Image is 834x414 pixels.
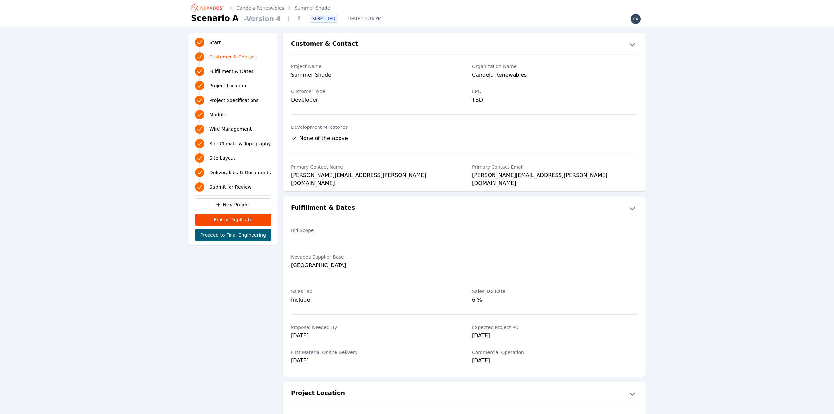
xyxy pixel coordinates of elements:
[472,288,638,295] label: Sales Tax Rate
[209,68,253,75] span: Fulfillment & Dates
[209,184,252,190] span: Submit for Review
[291,296,456,304] div: Include
[472,332,638,341] div: [DATE]
[291,203,355,214] h2: Fulfillment & Dates
[195,229,271,241] button: Proceed to Final Engineering
[291,63,456,70] label: Project Name
[472,296,638,305] div: 6 %
[472,96,638,105] div: TBD
[291,96,456,104] div: Developer
[236,5,284,11] a: Candela Renewables
[195,198,271,211] a: New Project
[209,82,246,89] span: Project Location
[241,14,283,23] span: - Version 4
[283,388,646,399] button: Project Location
[472,71,638,80] div: Candela Renewables
[283,203,646,214] button: Fulfillment & Dates
[191,3,330,13] nav: Breadcrumb
[291,254,456,260] label: Nevados Supplier Base
[291,332,456,341] div: [DATE]
[291,39,358,50] h2: Customer & Contact
[472,324,638,331] label: Expected Project PO
[209,39,221,46] span: Start
[209,169,271,176] span: Deliverables & Documents
[209,155,235,161] span: Site Layout
[291,262,456,269] div: [GEOGRAPHIC_DATA]
[191,13,239,24] h1: Scenario A
[291,71,456,80] div: Summer Shade
[209,111,226,118] span: Module
[209,140,271,147] span: Site Climate & Topography
[310,15,338,23] div: SUBMITTED
[195,214,271,226] button: Edit or Duplicate
[472,349,638,356] label: Commercial Operation
[291,172,456,181] div: [PERSON_NAME][EMAIL_ADDRESS][PERSON_NAME][DOMAIN_NAME]
[209,126,252,132] span: Wire Management
[209,54,256,60] span: Customer & Contact
[291,324,456,331] label: Proposal Needed By
[291,288,456,295] label: Sales Tax
[291,227,456,234] label: Bid Scope
[295,5,330,11] a: Summer Shade
[472,63,638,70] label: Organization Name
[291,349,456,356] label: First Material Onsite Delivery
[299,134,348,142] span: None of the above
[209,97,259,103] span: Project Specifications
[630,14,641,24] img: paul.mcmillan@nevados.solar
[343,16,386,21] span: [DATE] 12:16 PM
[291,88,456,95] label: Customer Type
[472,172,638,181] div: [PERSON_NAME][EMAIL_ADDRESS][PERSON_NAME][DOMAIN_NAME]
[291,357,456,366] div: [DATE]
[472,164,638,170] label: Primary Contact Email
[291,388,345,399] h2: Project Location
[472,357,638,366] div: [DATE]
[283,39,646,50] button: Customer & Contact
[291,164,456,170] label: Primary Contact Name
[291,124,638,130] label: Development Milestones
[195,36,271,193] nav: Progress
[472,88,638,95] label: EPC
